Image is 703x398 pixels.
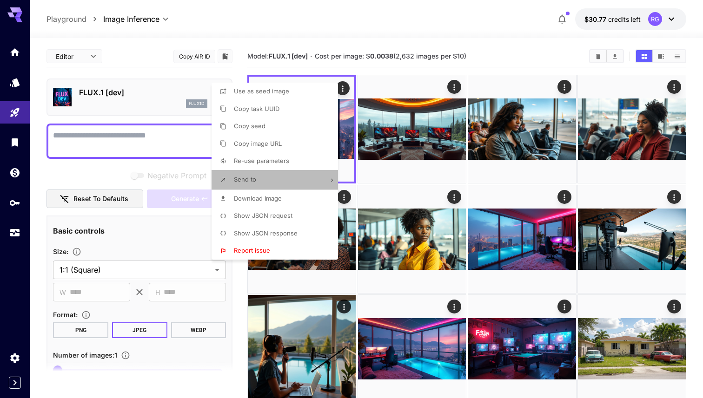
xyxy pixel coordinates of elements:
span: Download Image [234,195,282,202]
span: Report issue [234,247,270,254]
span: Re-use parameters [234,157,289,164]
span: Copy image URL [234,140,282,147]
span: Copy task UUID [234,105,279,112]
span: Use as seed image [234,87,289,95]
span: Show JSON request [234,212,292,219]
span: Send to [234,176,256,183]
span: Copy seed [234,122,265,130]
span: Show JSON response [234,229,298,237]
